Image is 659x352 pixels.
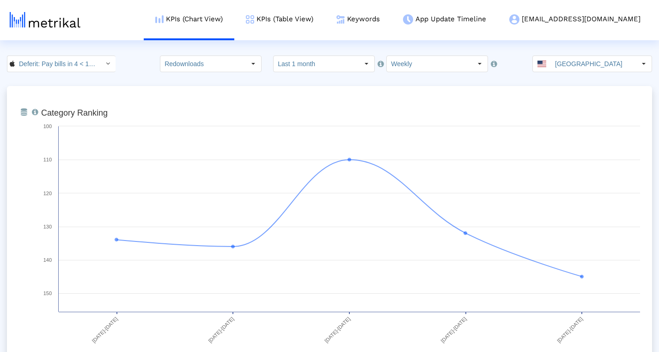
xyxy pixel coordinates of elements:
[43,157,52,162] text: 110
[10,12,80,28] img: metrical-logo-light.png
[323,316,351,344] text: [DATE]-[DATE]
[636,56,652,72] div: Select
[91,316,119,344] text: [DATE]-[DATE]
[43,191,52,196] text: 120
[245,56,261,72] div: Select
[43,124,52,129] text: 100
[43,257,52,263] text: 140
[472,56,488,72] div: Select
[43,224,52,229] text: 130
[207,316,235,344] text: [DATE]-[DATE]
[41,108,108,117] tspan: Category Ranking
[100,56,116,72] div: Select
[336,15,345,24] img: keywords.png
[403,14,413,25] img: app-update-menu-icon.png
[359,56,374,72] div: Select
[155,15,164,23] img: kpi-chart-menu-icon.png
[246,15,254,24] img: kpi-table-menu-icon.png
[440,316,468,344] text: [DATE]-[DATE]
[509,14,519,25] img: my-account-menu-icon.png
[556,316,584,344] text: [DATE]-[DATE]
[43,290,52,296] text: 150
